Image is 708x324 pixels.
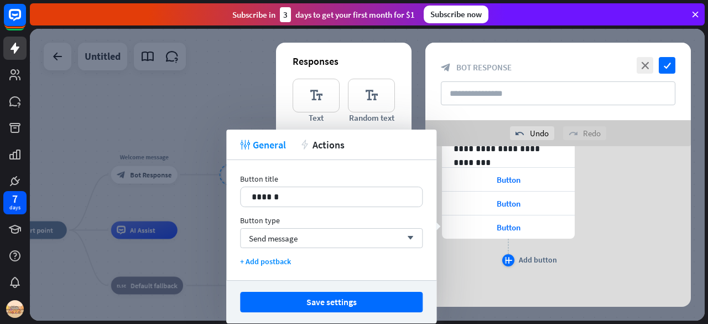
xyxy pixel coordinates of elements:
[253,138,286,151] span: General
[519,255,557,265] div: Add button
[9,4,42,38] button: Open LiveChat chat widget
[510,126,554,140] div: Undo
[280,7,291,22] div: 3
[240,292,423,312] button: Save settings
[402,235,414,241] i: arrow_down
[313,138,345,151] span: Actions
[637,57,653,74] i: close
[505,257,512,264] i: plus
[3,191,27,214] a: 7 days
[240,256,423,266] div: + Add postback
[441,63,451,73] i: block_bot_response
[424,6,488,23] div: Subscribe now
[12,194,18,204] div: 7
[300,140,310,150] i: action
[497,174,520,185] span: Button
[516,129,524,138] i: undo
[9,204,20,212] div: days
[497,222,520,233] span: Button
[497,198,520,209] span: Button
[240,140,250,150] i: tweak
[659,57,675,74] i: check
[249,233,298,244] span: Send message
[240,174,423,184] div: Button title
[232,7,415,22] div: Subscribe in days to get your first month for $1
[240,215,423,225] div: Button type
[456,62,512,73] span: Bot Response
[563,126,606,140] div: Redo
[569,129,577,138] i: redo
